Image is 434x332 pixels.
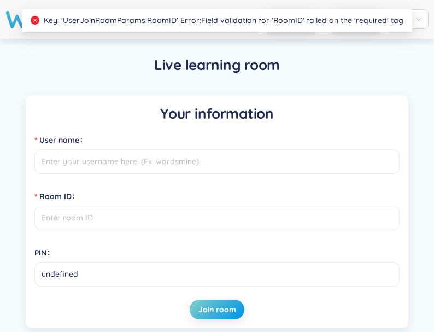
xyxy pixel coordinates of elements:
[190,300,244,319] button: Join room
[34,149,400,174] input: User name
[34,188,79,205] label: Room ID
[198,304,236,315] span: Join room
[34,206,400,230] input: Room ID
[154,55,280,75] h5: Live learning room
[44,15,403,25] span: Key: 'UserJoinRoomParams.RoomID' Error:Field validation for 'RoomID' failed on the 'required' tag
[34,104,400,124] h5: Your information
[34,262,400,287] input: PIN
[34,244,54,261] label: PIN
[31,16,39,25] span: close-circle
[34,131,87,149] label: User name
